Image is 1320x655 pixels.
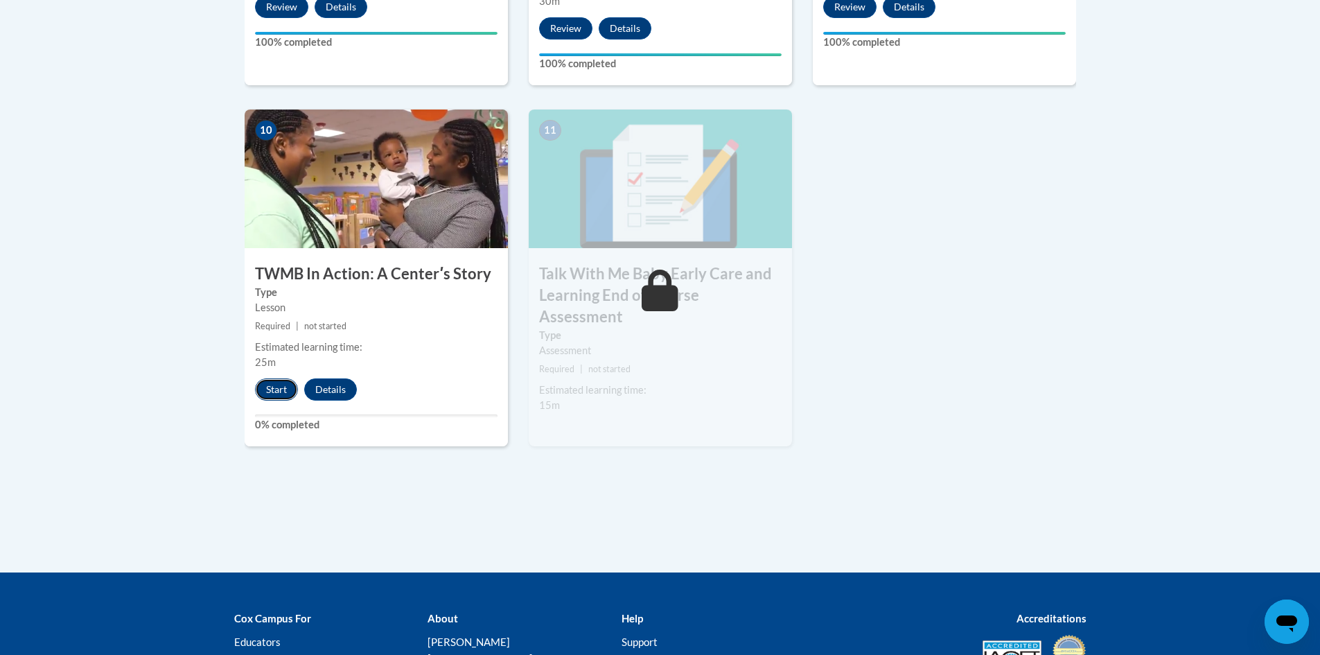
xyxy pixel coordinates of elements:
div: Your progress [539,53,782,56]
span: Required [539,364,574,374]
button: Review [539,17,592,40]
label: 100% completed [823,35,1066,50]
span: | [580,364,583,374]
label: 100% completed [539,56,782,71]
div: Assessment [539,343,782,358]
h3: TWMB In Action: A Centerʹs Story [245,263,508,285]
span: 25m [255,356,276,368]
div: Estimated learning time: [539,383,782,398]
label: Type [539,328,782,343]
div: Lesson [255,300,498,315]
button: Start [255,378,298,401]
b: Cox Campus For [234,612,311,625]
label: Type [255,285,498,300]
a: Educators [234,636,281,648]
b: About [428,612,458,625]
h3: Talk With Me Baby Early Care and Learning End of Course Assessment [529,263,792,327]
div: Your progress [823,32,1066,35]
button: Details [599,17,651,40]
span: 10 [255,120,277,141]
span: 11 [539,120,561,141]
a: Support [622,636,658,648]
img: Course Image [529,110,792,248]
button: Details [304,378,357,401]
span: | [296,321,299,331]
span: Required [255,321,290,331]
div: Estimated learning time: [255,340,498,355]
img: Course Image [245,110,508,248]
span: not started [588,364,631,374]
label: 100% completed [255,35,498,50]
span: 15m [539,399,560,411]
span: not started [304,321,346,331]
b: Help [622,612,643,625]
iframe: Button to launch messaging window [1265,600,1309,644]
b: Accreditations [1017,612,1086,625]
div: Your progress [255,32,498,35]
label: 0% completed [255,417,498,433]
